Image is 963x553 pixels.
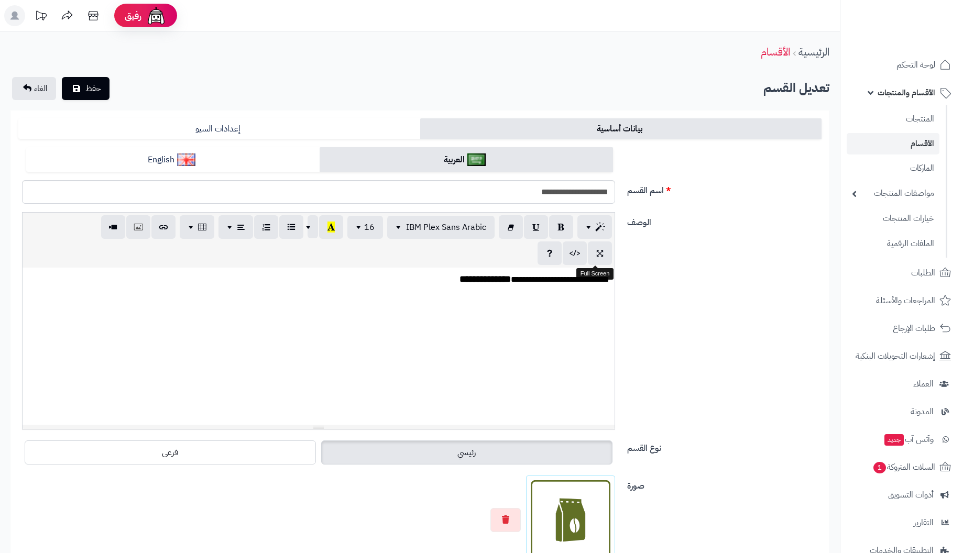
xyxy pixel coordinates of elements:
span: الغاء [34,82,48,95]
span: IBM Plex Sans Arabic [406,221,486,234]
a: الغاء [12,77,56,100]
a: الملفات الرقمية [847,233,939,255]
a: السلات المتروكة1 [847,455,957,480]
a: English [26,147,320,173]
span: العملاء [913,377,934,391]
span: الطلبات [911,266,935,280]
a: الرئيسية [798,44,829,60]
label: صورة [623,475,826,492]
span: 1 [873,462,886,473]
a: إشعارات التحويلات البنكية [847,344,957,369]
a: المدونة [847,399,957,424]
span: إشعارات التحويلات البنكية [856,349,935,363]
label: نوع القسم [623,438,826,455]
div: Full Screen [576,268,614,280]
span: التقارير [914,515,934,530]
a: أدوات التسويق [847,482,957,507]
a: وآتس آبجديد [847,427,957,452]
a: إعدادات السيو [18,118,420,139]
a: بيانات أساسية [420,118,822,139]
span: لوحة التحكم [896,58,935,72]
a: التقارير [847,510,957,535]
span: رئيسي [457,446,476,459]
span: المدونة [911,404,934,419]
a: مواصفات المنتجات [847,182,939,205]
a: طلبات الإرجاع [847,316,957,341]
a: الأقسام [761,44,790,60]
img: English [177,153,195,166]
label: اسم القسم [623,180,826,197]
label: الوصف [623,212,826,229]
span: أدوات التسويق [888,488,934,502]
a: الأقسام [847,133,939,154]
span: وآتس آب [883,432,934,447]
a: العملاء [847,371,957,396]
span: الأقسام والمنتجات [878,85,935,100]
button: حفظ [62,77,110,100]
span: 16 [364,221,375,234]
a: الطلبات [847,260,957,285]
span: حفظ [85,82,101,95]
a: الماركات [847,157,939,180]
button: 16 [347,216,383,239]
span: طلبات الإرجاع [893,321,935,336]
img: ai-face.png [146,5,167,26]
a: المنتجات [847,108,939,130]
a: العربية [320,147,613,173]
a: المراجعات والأسئلة [847,288,957,313]
span: المراجعات والأسئلة [876,293,935,308]
span: جديد [884,434,904,446]
img: العربية [467,153,486,166]
span: السلات المتروكة [872,460,935,474]
a: تحديثات المنصة [28,5,54,29]
b: تعديل القسم [763,79,829,97]
span: فرعى [162,446,178,459]
button: IBM Plex Sans Arabic [387,216,495,239]
img: logo-2.png [892,27,953,49]
a: خيارات المنتجات [847,207,939,230]
a: لوحة التحكم [847,52,957,78]
span: رفيق [125,9,141,22]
